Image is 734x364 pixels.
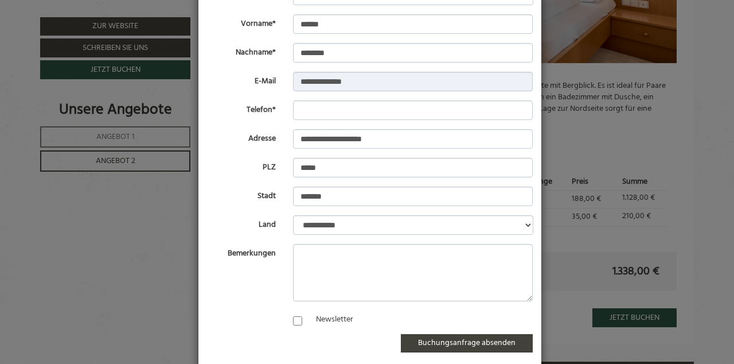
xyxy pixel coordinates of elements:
small: 15:17 [17,52,157,59]
label: PLZ [198,158,284,173]
label: Adresse [198,129,284,145]
label: Telefon* [198,100,284,116]
label: Land [198,215,284,231]
button: Senden [390,304,452,323]
label: Newsletter [304,314,353,326]
label: Bemerkungen [198,244,284,260]
button: Buchungsanfrage absenden [401,334,533,353]
div: Guten Tag, wie können wir Ihnen helfen? [9,30,163,61]
div: [DATE] [208,9,244,26]
label: Stadt [198,187,284,202]
label: Vorname* [198,14,284,30]
label: Nachname* [198,43,284,59]
label: E-Mail [198,72,284,87]
div: Berghotel Ratschings [17,33,157,41]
